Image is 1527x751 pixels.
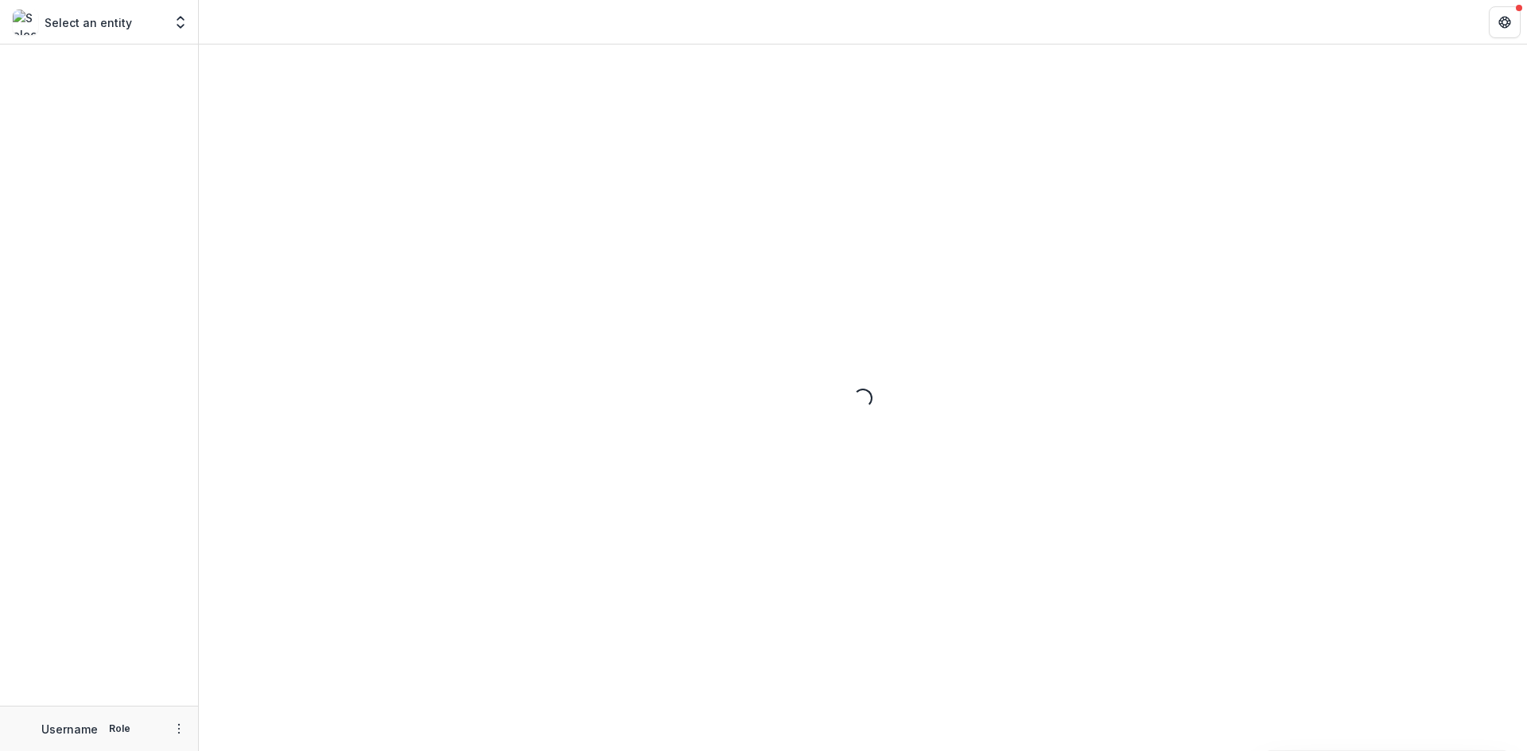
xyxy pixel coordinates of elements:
p: Select an entity [45,14,132,31]
button: Open entity switcher [169,6,192,38]
button: More [169,719,188,738]
p: Role [104,722,135,736]
img: Select an entity [13,10,38,35]
p: Username [41,721,98,737]
button: Get Help [1489,6,1521,38]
